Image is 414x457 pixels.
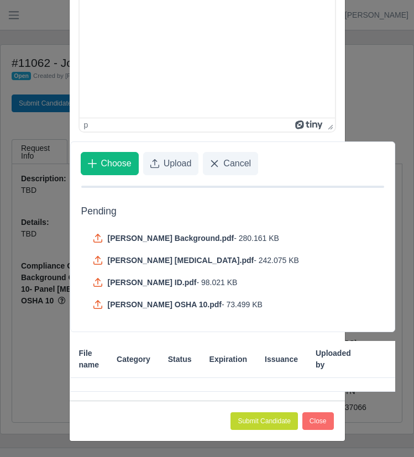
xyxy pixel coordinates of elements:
[164,157,192,170] span: Upload
[81,206,384,217] h5: Pending
[79,348,99,371] span: File name
[143,152,199,175] button: Upload
[254,255,299,266] span: - 242.075 KB
[101,157,132,170] span: Choose
[222,299,263,310] span: - 73.499 KB
[209,354,247,365] span: Expiration
[108,277,197,288] span: [PERSON_NAME] ID.pdf
[81,152,139,175] button: Choose
[108,255,254,266] span: [PERSON_NAME] [MEDICAL_DATA].pdf
[295,120,323,129] a: Powered by Tiny
[302,412,334,430] button: Close
[234,233,279,244] span: - 280.161 KB
[230,412,297,430] button: Submit Candidate
[316,348,351,371] span: Uploaded by
[197,277,238,288] span: - 98.021 KB
[108,233,234,244] span: [PERSON_NAME] Background.pdf
[265,354,298,365] span: Issuance
[223,157,251,170] span: Cancel
[168,354,192,365] span: Status
[323,118,335,132] div: Press the Up and Down arrow keys to resize the editor.
[117,354,150,365] span: Category
[203,152,258,175] button: Cancel
[108,299,222,310] span: [PERSON_NAME] OSHA 10.pdf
